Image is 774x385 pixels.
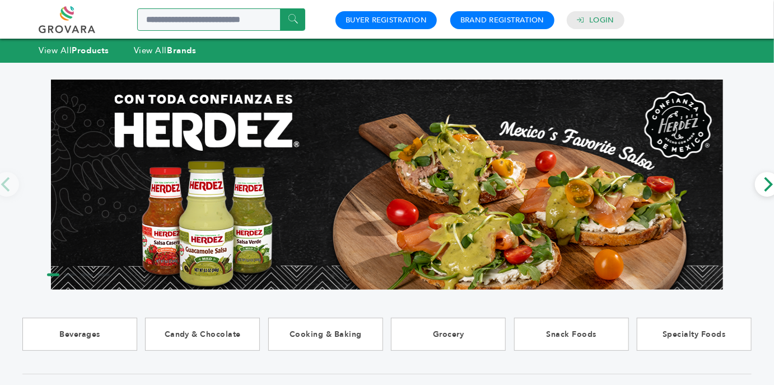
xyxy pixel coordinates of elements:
a: Candy & Chocolate [145,318,260,351]
li: Page dot 2 [64,273,76,276]
a: Grocery [391,318,506,351]
strong: Brands [167,45,196,56]
a: Cooking & Baking [268,318,383,351]
a: View AllBrands [134,45,197,56]
a: Buyer Registration [346,15,427,25]
input: Search a product or brand... [137,8,305,31]
li: Page dot 4 [97,273,110,276]
strong: Products [72,45,109,56]
a: Specialty Foods [637,318,752,351]
li: Page dot 3 [81,273,93,276]
a: Login [590,15,614,25]
a: View AllProducts [39,45,109,56]
img: Marketplace Top Banner 1 [51,80,723,290]
a: Brand Registration [460,15,544,25]
li: Page dot 1 [47,273,59,276]
a: Beverages [22,318,137,351]
a: Snack Foods [514,318,629,351]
